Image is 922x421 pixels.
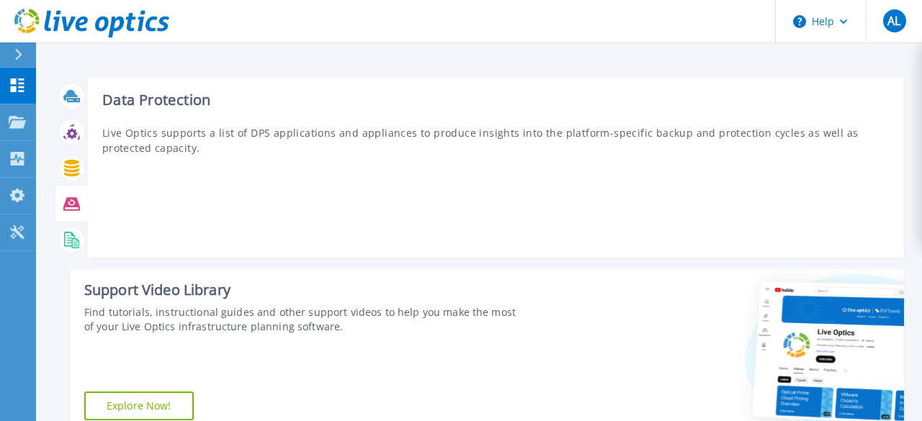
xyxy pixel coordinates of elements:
h3: Data Protection [102,92,890,108]
span: AL [887,15,900,27]
p: Live Optics supports a list of DPS applications and appliances to produce insights into the platf... [102,125,890,155]
a: Explore Now! [84,391,194,420]
div: Support Video Library [84,281,518,299]
div: Find tutorials, instructional guides and other support videos to help you make the most of your L... [84,305,518,334]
